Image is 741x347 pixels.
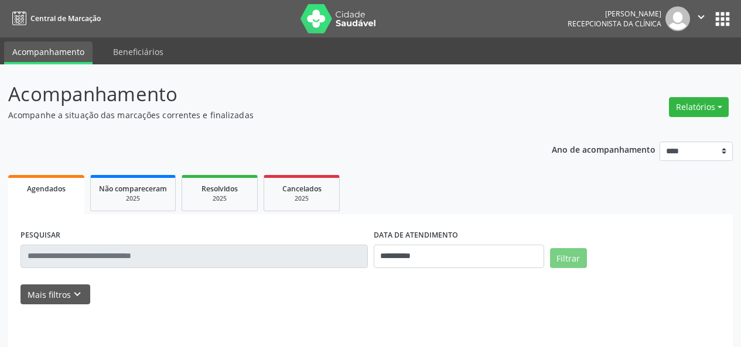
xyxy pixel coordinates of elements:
[27,184,66,194] span: Agendados
[568,9,661,19] div: [PERSON_NAME]
[669,97,729,117] button: Relatórios
[568,19,661,29] span: Recepcionista da clínica
[712,9,733,29] button: apps
[21,226,60,245] label: PESQUISAR
[105,42,172,62] a: Beneficiários
[190,194,249,203] div: 2025
[282,184,322,194] span: Cancelados
[30,13,101,23] span: Central de Marcação
[272,194,331,203] div: 2025
[21,284,90,305] button: Mais filtroskeyboard_arrow_down
[695,11,708,23] i: 
[374,226,458,245] label: DATA DE ATENDIMENTO
[690,6,712,31] button: 
[552,142,655,156] p: Ano de acompanhamento
[99,184,167,194] span: Não compareceram
[202,184,238,194] span: Resolvidos
[71,288,84,301] i: keyboard_arrow_down
[550,248,587,268] button: Filtrar
[99,194,167,203] div: 2025
[4,42,93,64] a: Acompanhamento
[8,9,101,28] a: Central de Marcação
[8,80,515,109] p: Acompanhamento
[8,109,515,121] p: Acompanhe a situação das marcações correntes e finalizadas
[665,6,690,31] img: img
